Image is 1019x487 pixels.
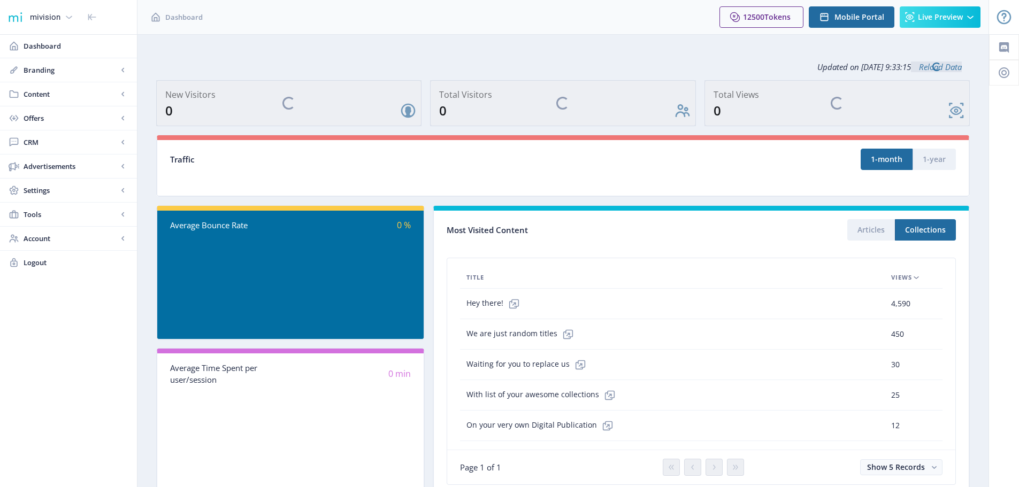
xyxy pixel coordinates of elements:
button: 1-month [861,149,913,170]
span: On your very own Digital Publication [466,415,618,436]
button: Show 5 Records [860,459,943,475]
span: 4,590 [891,297,910,310]
button: Collections [895,219,956,241]
span: Tools [24,209,118,220]
span: 30 [891,358,900,371]
span: Mobile Portal [834,13,884,21]
span: Offers [24,113,118,123]
span: Title [466,271,484,284]
button: Articles [847,219,895,241]
span: Page 1 of 1 [460,462,501,473]
div: Traffic [170,153,563,166]
span: Show 5 Records [867,462,925,472]
span: Tokens [764,12,791,22]
span: 0 % [397,219,411,231]
span: Logout [24,257,128,268]
span: Account [24,233,118,244]
span: With list of your awesome collections [466,384,620,406]
span: Settings [24,185,118,196]
span: CRM [24,137,118,148]
div: Most Visited Content [447,222,701,238]
span: Views [891,271,912,284]
span: Branding [24,65,118,75]
span: Waiting for you to replace us [466,354,591,375]
div: Average Bounce Rate [170,219,290,231]
span: Hey there! [466,293,525,314]
span: Live Preview [918,13,963,21]
span: 25 [891,389,900,401]
div: 0 min [290,368,411,380]
button: Mobile Portal [809,6,894,28]
span: Dashboard [165,12,203,22]
button: 12500Tokens [719,6,803,28]
div: Updated on [DATE] 9:33:15 [156,53,970,80]
span: We are just random titles [466,323,579,345]
span: Content [24,89,118,99]
span: 450 [891,328,904,341]
button: Live Preview [900,6,980,28]
div: mivision [30,5,60,29]
span: 12 [891,419,900,432]
span: Advertisements [24,161,118,172]
img: 1f20cf2a-1a19-485c-ac21-848c7d04f45b.png [6,9,24,26]
button: 1-year [913,149,956,170]
div: Average Time Spent per user/session [170,362,290,386]
span: Dashboard [24,41,128,51]
a: Reload Data [911,61,962,72]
